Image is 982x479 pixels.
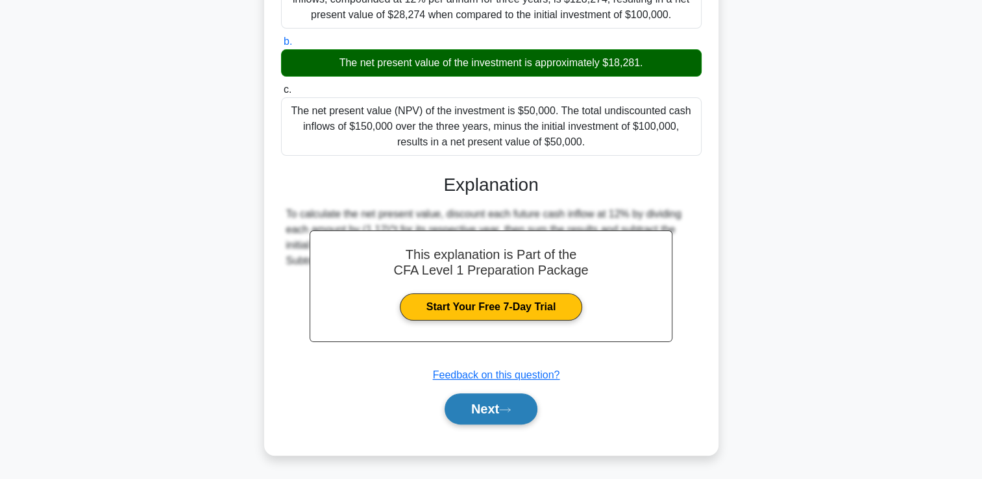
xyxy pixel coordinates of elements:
[445,393,537,424] button: Next
[281,49,702,77] div: The net present value of the investment is approximately $18,281.
[286,206,696,269] div: To calculate the net present value, discount each future cash inflow at 12% by dividing each amou...
[289,174,694,196] h3: Explanation
[281,97,702,156] div: The net present value (NPV) of the investment is $50,000. The total undiscounted cash inflows of ...
[284,36,292,47] span: b.
[284,84,291,95] span: c.
[400,293,582,321] a: Start Your Free 7-Day Trial
[433,369,560,380] a: Feedback on this question?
